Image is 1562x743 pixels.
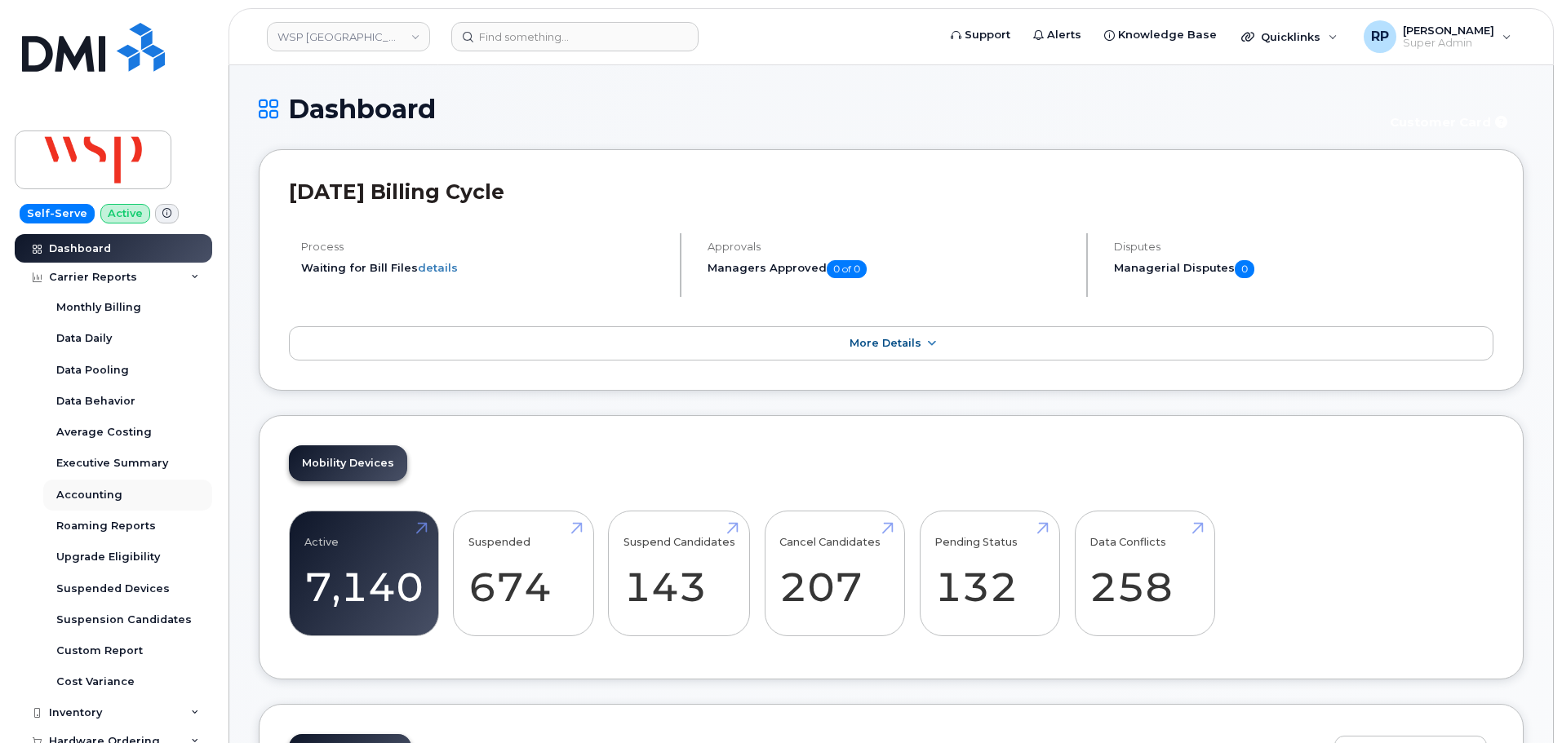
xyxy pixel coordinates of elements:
a: Data Conflicts 258 [1089,520,1200,627]
h1: Dashboard [259,95,1369,123]
h4: Approvals [708,241,1072,253]
span: More Details [850,337,921,349]
a: Active 7,140 [304,520,424,627]
h4: Disputes [1114,241,1493,253]
h2: [DATE] Billing Cycle [289,179,1493,204]
h5: Managers Approved [708,260,1072,278]
a: Mobility Devices [289,445,407,481]
a: Suspend Candidates 143 [623,520,735,627]
a: Cancel Candidates 207 [779,520,890,627]
span: 0 of 0 [827,260,867,278]
h5: Managerial Disputes [1114,260,1493,278]
h4: Process [301,241,666,253]
a: details [418,261,458,274]
a: Suspended 674 [468,520,579,627]
li: Waiting for Bill Files [301,260,666,276]
a: Pending Status 132 [934,520,1045,627]
span: 0 [1235,260,1254,278]
button: Customer Card [1377,108,1524,136]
